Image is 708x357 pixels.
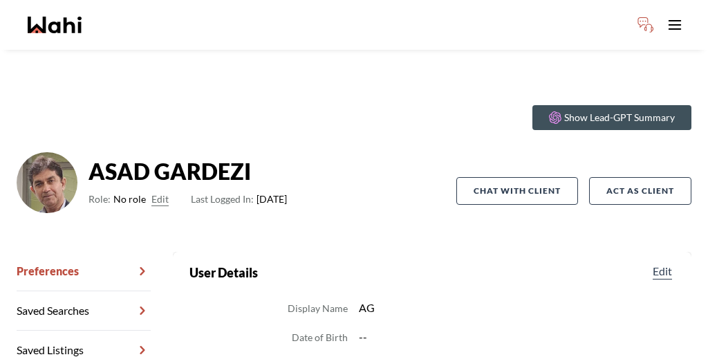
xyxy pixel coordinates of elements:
[17,252,151,291] a: Preferences
[532,105,691,130] button: Show Lead-GPT Summary
[88,158,287,185] strong: ASAD GARDEZI
[189,263,258,282] h2: User Details
[151,191,169,208] button: Edit
[191,193,254,205] span: Last Logged In:
[564,111,675,125] p: Show Lead-GPT Summary
[456,177,578,205] button: Chat with client
[359,299,675,317] dd: AG
[288,300,348,317] dt: Display Name
[28,17,82,33] a: Wahi homepage
[589,177,691,205] button: Act as Client
[113,191,146,208] span: No role
[661,11,689,39] button: Toggle open navigation menu
[88,191,111,208] span: Role:
[191,191,287,208] span: [DATE]
[650,263,675,280] button: Edit
[292,329,348,346] dt: Date of Birth
[17,291,151,331] a: Saved Searches
[359,328,675,346] dd: --
[17,152,77,213] img: ACg8ocIBGnnZkNgTlU6wiCv8-pmINLKV9h-TyVFHFEylnI7xIuxltYW1Rw=s96-c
